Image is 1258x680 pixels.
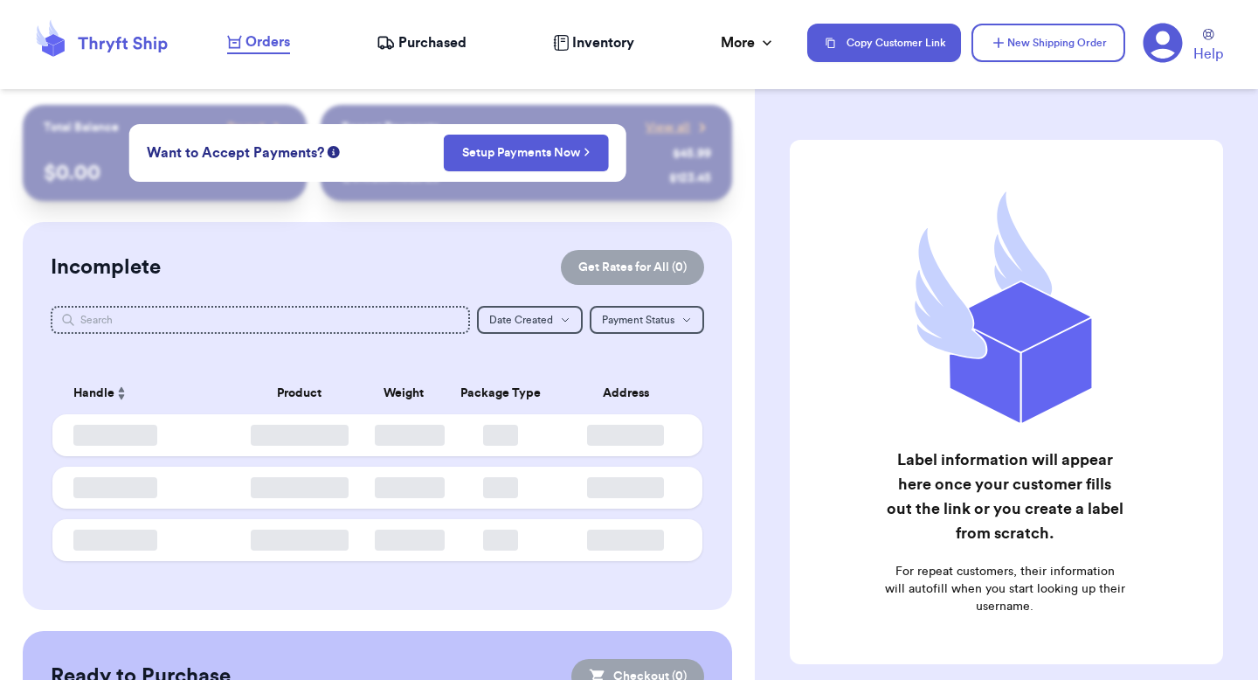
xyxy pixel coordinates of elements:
button: New Shipping Order [971,24,1125,62]
span: Want to Accept Payments? [147,142,324,163]
th: Weight [364,372,442,414]
p: For repeat customers, their information will autofill when you start looking up their username. [884,563,1125,615]
div: $ 123.45 [669,170,711,187]
a: Orders [227,31,290,54]
span: Handle [73,385,114,403]
span: Orders [245,31,290,52]
span: Help [1193,44,1223,65]
div: More [721,32,776,53]
span: Purchased [398,32,467,53]
p: $ 0.00 [44,159,286,187]
input: Search [51,306,470,334]
h2: Incomplete [51,253,161,281]
th: Address [559,372,702,414]
button: Sort ascending [114,383,128,404]
p: Total Balance [44,119,119,136]
span: Payout [227,119,265,136]
a: View all [646,119,711,136]
a: Setup Payments Now [462,144,591,162]
span: Inventory [572,32,634,53]
button: Date Created [477,306,583,334]
span: Payment Status [602,315,674,325]
a: Purchased [377,32,467,53]
button: Payment Status [590,306,704,334]
span: Date Created [489,315,553,325]
a: Help [1193,29,1223,65]
div: $ 45.99 [673,145,711,163]
th: Package Type [442,372,559,414]
p: Recent Payments [342,119,439,136]
button: Copy Customer Link [807,24,961,62]
button: Setup Payments Now [444,135,609,171]
a: Payout [227,119,286,136]
th: Product [234,372,364,414]
button: Get Rates for All (0) [561,250,704,285]
span: View all [646,119,690,136]
h2: Label information will appear here once your customer fills out the link or you create a label fr... [884,448,1125,545]
a: Inventory [553,32,634,53]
